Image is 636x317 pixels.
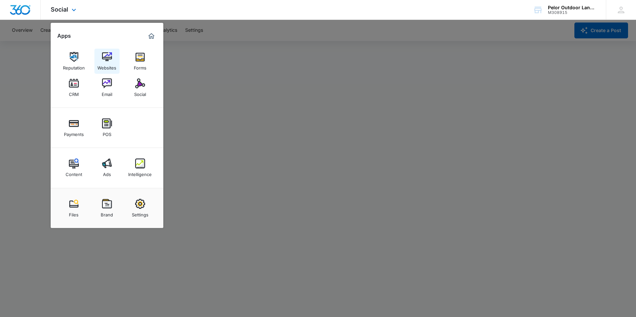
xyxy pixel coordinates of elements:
[51,6,68,13] span: Social
[57,33,71,39] h2: Apps
[61,115,86,140] a: Payments
[69,209,79,217] div: Files
[132,209,148,217] div: Settings
[94,49,120,74] a: Websites
[94,75,120,100] a: Email
[97,62,116,70] div: Websites
[61,155,86,180] a: Content
[102,88,112,97] div: Email
[103,168,111,177] div: Ads
[134,88,146,97] div: Social
[548,10,596,15] div: account id
[103,128,111,137] div: POS
[134,62,146,70] div: Forms
[101,209,113,217] div: Brand
[61,49,86,74] a: Reputation
[146,31,157,41] a: Marketing 360® Dashboard
[128,168,152,177] div: Intelligence
[94,196,120,221] a: Brand
[63,62,85,70] div: Reputation
[128,49,153,74] a: Forms
[128,155,153,180] a: Intelligence
[61,75,86,100] a: CRM
[128,196,153,221] a: Settings
[64,128,84,137] div: Payments
[548,5,596,10] div: account name
[94,155,120,180] a: Ads
[94,115,120,140] a: POS
[66,168,82,177] div: Content
[128,75,153,100] a: Social
[69,88,79,97] div: CRM
[61,196,86,221] a: Files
